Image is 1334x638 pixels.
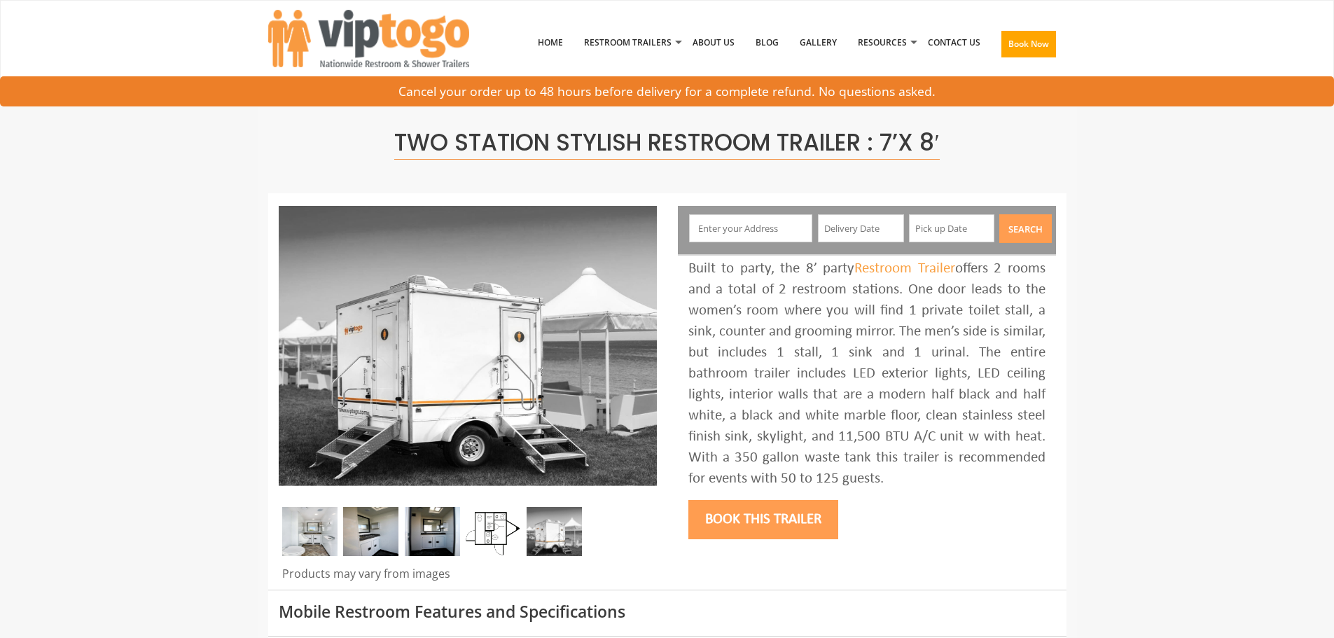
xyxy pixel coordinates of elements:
[917,6,991,79] a: Contact Us
[282,507,338,556] img: Inside of complete restroom with a stall, a urinal, tissue holders, cabinets and mirror
[279,206,657,486] img: A mini restroom trailer with two separate stations and separate doors for males and females
[279,566,657,590] div: Products may vary from images
[466,507,521,556] img: Floor Plan of 2 station Mini restroom with sink and toilet
[527,507,582,556] img: A mini restroom trailer with two separate stations and separate doors for males and females
[574,6,682,79] a: Restroom Trailers
[745,6,789,79] a: Blog
[1001,31,1056,57] button: Book Now
[682,6,745,79] a: About Us
[394,126,939,160] span: Two Station Stylish Restroom Trailer : 7’x 8′
[854,261,955,276] a: Restroom Trailer
[991,6,1066,88] a: Book Now
[405,507,460,556] img: DSC_0004_email
[527,6,574,79] a: Home
[343,507,398,556] img: DSC_0016_email
[279,603,1056,620] h3: Mobile Restroom Features and Specifications
[689,214,812,242] input: Enter your Address
[688,258,1045,490] div: Built to party, the 8’ party offers 2 rooms and a total of 2 restroom stations. One door leads to...
[909,214,995,242] input: Pick up Date
[789,6,847,79] a: Gallery
[999,214,1052,243] button: Search
[818,214,904,242] input: Delivery Date
[847,6,917,79] a: Resources
[688,500,838,539] button: Book this trailer
[268,10,469,67] img: VIPTOGO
